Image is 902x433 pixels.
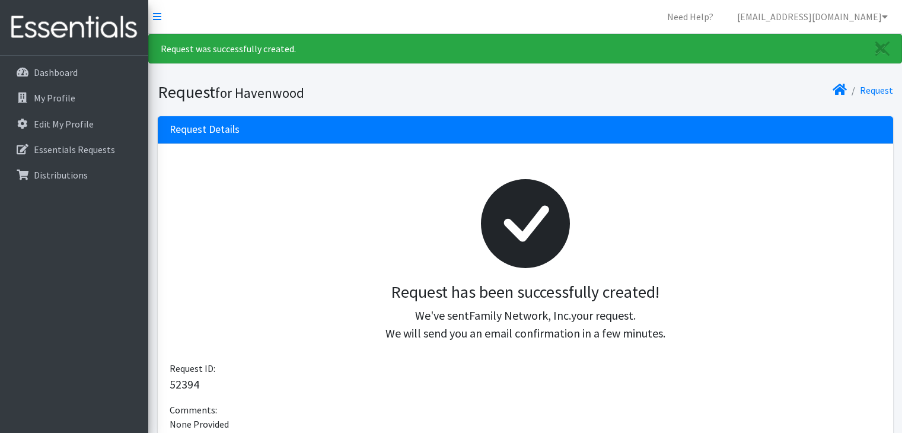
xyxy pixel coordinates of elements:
[34,144,115,155] p: Essentials Requests
[158,82,521,103] h1: Request
[170,123,240,136] h3: Request Details
[170,404,217,416] span: Comments:
[179,307,872,342] p: We've sent your request. We will send you an email confirmation in a few minutes.
[170,375,881,393] p: 52394
[34,92,75,104] p: My Profile
[5,138,144,161] a: Essentials Requests
[170,418,229,430] span: None Provided
[5,112,144,136] a: Edit My Profile
[148,34,902,63] div: Request was successfully created.
[5,8,144,47] img: HumanEssentials
[5,86,144,110] a: My Profile
[469,308,571,323] span: Family Network, Inc.
[34,169,88,181] p: Distributions
[860,84,893,96] a: Request
[658,5,723,28] a: Need Help?
[728,5,897,28] a: [EMAIL_ADDRESS][DOMAIN_NAME]
[170,362,215,374] span: Request ID:
[5,61,144,84] a: Dashboard
[34,118,94,130] p: Edit My Profile
[179,282,872,303] h3: Request has been successfully created!
[5,163,144,187] a: Distributions
[34,66,78,78] p: Dashboard
[863,34,901,63] a: Close
[215,84,304,101] small: for Havenwood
